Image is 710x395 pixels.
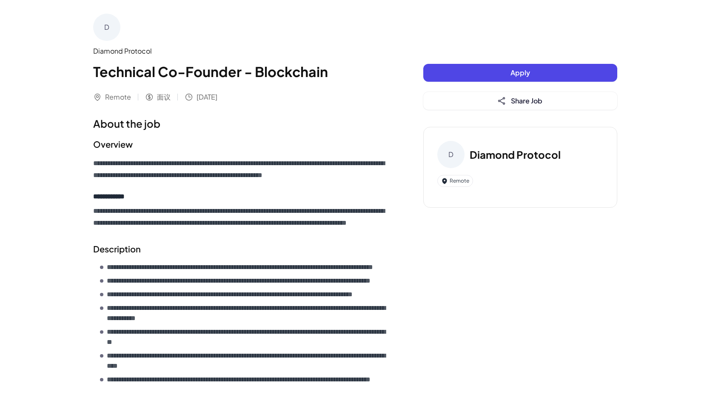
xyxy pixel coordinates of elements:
h1: Technical Co-Founder - Blockchain [93,61,389,82]
div: D [437,141,465,168]
div: Diamond Protocol [93,46,389,56]
div: Remote [437,175,473,187]
h2: Description [93,243,389,255]
span: Apply [510,68,530,77]
span: Remote [105,92,131,102]
button: Apply [423,64,617,82]
h2: Overview [93,138,389,151]
span: Share Job [511,96,542,105]
button: Share Job [423,92,617,110]
span: [DATE] [197,92,217,102]
h1: About the job [93,116,389,131]
div: D [93,14,120,41]
h3: Diamond Protocol [470,147,561,162]
span: 面议 [157,92,171,102]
